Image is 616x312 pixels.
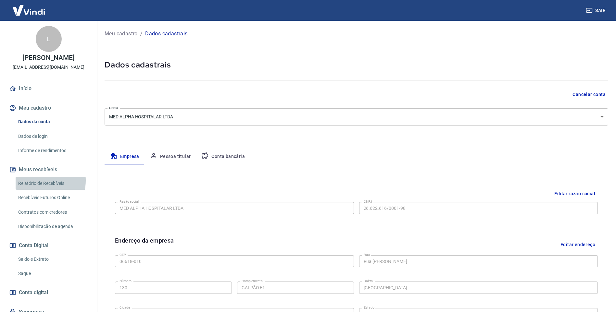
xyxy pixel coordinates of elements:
label: Bairro [364,279,373,283]
img: Vindi [8,0,50,20]
label: Rua [364,252,370,257]
p: [EMAIL_ADDRESS][DOMAIN_NAME] [13,64,84,71]
button: Conta Digital [8,238,89,253]
p: [PERSON_NAME] [22,54,74,61]
div: MED ALPHA HOSPITALAR LTDA [105,108,608,126]
a: Dados de login [16,130,89,143]
a: Disponibilização de agenda [16,220,89,233]
button: Meus recebíveis [8,162,89,177]
a: Saldo e Extrato [16,253,89,266]
a: Contratos com credores [16,206,89,219]
span: Conta digital [19,288,48,297]
a: Saque [16,267,89,280]
h6: Endereço da empresa [115,236,174,253]
label: Razão social [119,199,139,204]
h5: Dados cadastrais [105,60,608,70]
button: Editar razão social [552,188,598,200]
button: Empresa [105,149,145,164]
p: / [140,30,143,38]
a: Início [8,81,89,96]
a: Conta digital [8,285,89,300]
button: Sair [585,5,608,17]
label: Complemento [242,279,263,283]
label: Estado [364,305,374,310]
label: Conta [109,105,118,110]
button: Conta bancária [196,149,250,164]
button: Meu cadastro [8,101,89,115]
div: L [36,26,62,52]
button: Editar endereço [558,236,598,253]
a: Relatório de Recebíveis [16,177,89,190]
label: Número [119,279,132,283]
label: CEP [119,252,126,257]
button: Cancelar conta [570,89,608,101]
label: CNPJ [364,199,372,204]
button: Pessoa titular [145,149,196,164]
a: Informe de rendimentos [16,144,89,157]
label: Cidade [119,305,130,310]
p: Dados cadastrais [145,30,187,38]
a: Dados da conta [16,115,89,128]
a: Meu cadastro [105,30,138,38]
a: Recebíveis Futuros Online [16,191,89,204]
